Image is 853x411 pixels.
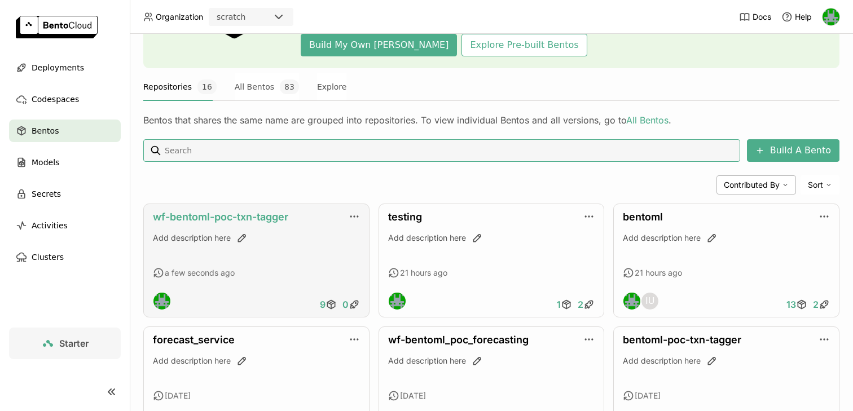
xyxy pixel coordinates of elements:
[156,12,203,22] span: Organization
[575,293,597,316] a: 2
[32,250,64,264] span: Clusters
[623,334,741,346] a: bentoml-poc-txn-tagger
[9,120,121,142] a: Bentos
[153,211,288,223] a: wf-bentoml-poc-txn-tagger
[388,232,595,244] div: Add description here
[9,56,121,79] a: Deployments
[143,73,217,101] button: Repositories
[153,355,360,366] div: Add description here
[342,299,349,310] span: 0
[9,214,121,237] a: Activities
[165,268,235,278] span: a few seconds ago
[400,391,426,401] span: [DATE]
[626,114,669,126] a: All Bentos
[164,142,736,160] input: Search
[823,8,839,25] img: Sean Hickey
[716,175,796,195] div: Contributed By
[623,355,830,366] div: Add description here
[753,12,771,22] span: Docs
[153,232,360,244] div: Add description here
[153,334,235,346] a: forecast_service
[247,12,248,23] input: Selected scratch.
[623,293,640,310] img: Sean Hickey
[197,79,217,94] span: 16
[9,88,121,111] a: Codespaces
[32,187,61,201] span: Secrets
[813,299,819,310] span: 2
[32,156,59,169] span: Models
[217,11,245,23] div: scratch
[388,355,595,366] div: Add description here
[9,151,121,174] a: Models
[9,183,121,205] a: Secrets
[9,246,121,268] a: Clusters
[784,293,810,316] a: 13
[165,391,191,401] span: [DATE]
[747,139,839,162] button: Build A Bento
[781,11,812,23] div: Help
[795,12,812,22] span: Help
[808,180,823,190] span: Sort
[810,293,833,316] a: 2
[739,11,771,23] a: Docs
[32,219,68,232] span: Activities
[16,16,98,38] img: logo
[317,293,340,316] a: 9
[635,391,661,401] span: [DATE]
[32,92,79,106] span: Codespaces
[801,175,839,195] div: Sort
[786,299,796,310] span: 13
[235,73,299,101] button: All Bentos
[623,232,830,244] div: Add description here
[32,61,84,74] span: Deployments
[578,299,583,310] span: 2
[153,293,170,310] img: Sean Hickey
[557,299,561,310] span: 1
[641,293,658,310] div: IU
[641,292,659,310] div: Internal User
[389,293,406,310] img: Sean Hickey
[320,299,326,310] span: 9
[724,180,780,190] span: Contributed By
[461,34,587,56] button: Explore Pre-built Bentos
[59,338,89,349] span: Starter
[280,79,299,94] span: 83
[623,211,663,223] a: bentoml
[143,114,839,126] div: Bentos that shares the same name are grouped into repositories. To view individual Bentos and all...
[9,328,121,359] a: Starter
[400,268,447,278] span: 21 hours ago
[340,293,363,316] a: 0
[554,293,575,316] a: 1
[388,334,529,346] a: wf-bentoml_poc_forecasting
[32,124,59,138] span: Bentos
[317,73,347,101] button: Explore
[301,34,457,56] button: Build My Own [PERSON_NAME]
[635,268,682,278] span: 21 hours ago
[388,211,422,223] a: testing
